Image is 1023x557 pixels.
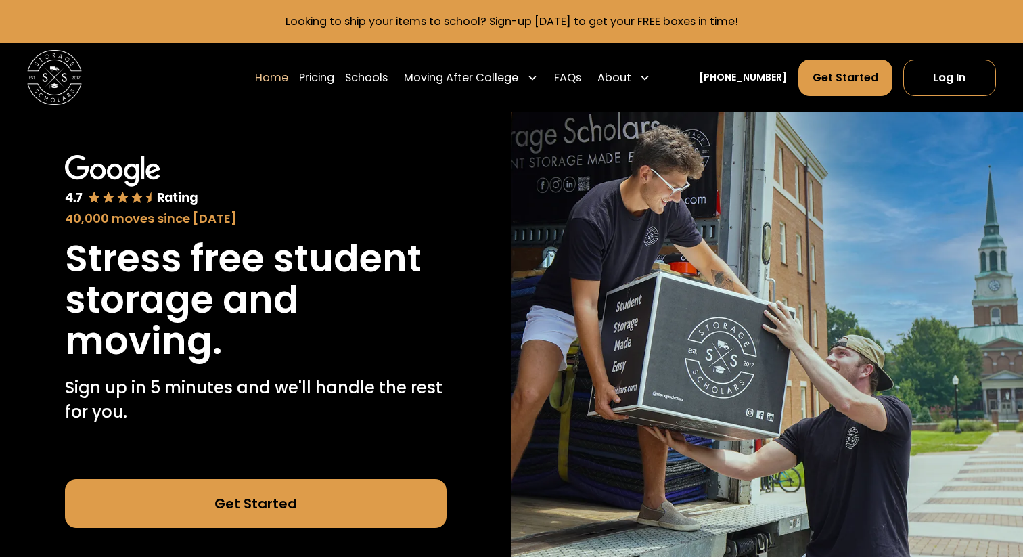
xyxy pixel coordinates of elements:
a: FAQs [554,59,581,97]
div: 40,000 moves since [DATE] [65,209,447,227]
a: Log In [903,60,996,96]
p: Sign up in 5 minutes and we'll handle the rest for you. [65,376,447,424]
img: Google 4.7 star rating [65,155,198,206]
a: Schools [345,59,388,97]
a: Home [255,59,288,97]
img: Storage Scholars main logo [27,50,82,105]
a: Looking to ship your items to school? Sign-up [DATE] to get your FREE boxes in time! [286,14,738,29]
a: Pricing [299,59,334,97]
div: Moving After College [404,70,518,86]
div: About [597,70,631,86]
a: [PHONE_NUMBER] [699,70,787,85]
a: Get Started [65,479,447,528]
a: Get Started [798,60,892,96]
h1: Stress free student storage and moving. [65,238,447,362]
